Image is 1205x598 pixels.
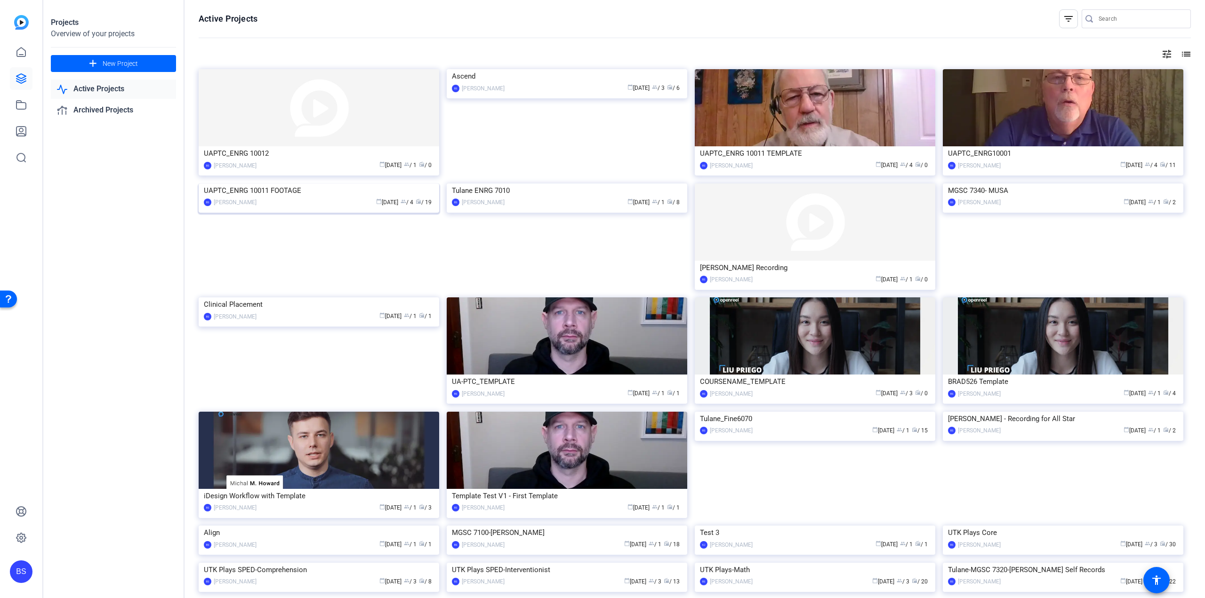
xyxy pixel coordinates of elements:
[900,162,913,168] span: / 4
[452,563,682,577] div: UTK Plays SPED-Interventionist
[627,199,650,206] span: [DATE]
[1124,199,1129,204] span: calendar_today
[1160,161,1165,167] span: radio
[452,183,682,198] div: Tulane ENRG 7010
[700,412,930,426] div: Tulane_Fine6070
[204,162,211,169] div: BS
[700,563,930,577] div: UTK Plays-Math
[900,390,913,397] span: / 3
[462,540,505,550] div: [PERSON_NAME]
[452,489,682,503] div: Template Test V1 - First Template
[700,526,930,540] div: Test 3
[1161,48,1173,60] mat-icon: tune
[419,313,432,319] span: / 1
[419,312,425,318] span: radio
[958,161,1001,170] div: [PERSON_NAME]
[1120,161,1126,167] span: calendar_today
[652,85,665,91] span: / 3
[379,162,402,168] span: [DATE]
[462,503,505,512] div: [PERSON_NAME]
[872,427,894,434] span: [DATE]
[379,313,402,319] span: [DATE]
[710,540,753,550] div: [PERSON_NAME]
[1124,390,1129,395] span: calendar_today
[948,375,1178,389] div: BRAD526 Template
[872,578,894,585] span: [DATE]
[1120,541,1142,548] span: [DATE]
[1120,578,1126,583] span: calendar_today
[710,389,753,399] div: [PERSON_NAME]
[958,389,1001,399] div: [PERSON_NAME]
[404,578,410,583] span: group
[876,276,898,283] span: [DATE]
[419,541,425,546] span: radio
[214,161,257,170] div: [PERSON_NAME]
[667,199,680,206] span: / 8
[404,578,417,585] span: / 3
[214,577,257,586] div: [PERSON_NAME]
[948,146,1178,160] div: UAPTC_ENRG10001
[700,390,707,398] div: BS
[876,390,898,397] span: [DATE]
[452,199,459,206] div: BS
[710,577,753,586] div: [PERSON_NAME]
[1148,390,1161,397] span: / 1
[419,578,425,583] span: radio
[948,563,1178,577] div: Tulane-MGSC 7320-[PERSON_NAME] Self Records
[1063,13,1074,24] mat-icon: filter_list
[652,199,665,206] span: / 1
[1163,427,1176,434] span: / 2
[652,504,665,511] span: / 1
[452,541,459,549] div: BS
[379,161,385,167] span: calendar_today
[204,489,434,503] div: iDesign Workflow with Template
[462,84,505,93] div: [PERSON_NAME]
[1124,199,1146,206] span: [DATE]
[379,578,402,585] span: [DATE]
[667,390,680,397] span: / 1
[876,541,898,548] span: [DATE]
[876,161,881,167] span: calendar_today
[915,390,921,395] span: radio
[51,28,176,40] div: Overview of your projects
[1148,390,1154,395] span: group
[204,183,434,198] div: UAPTC_ENRG 10011 FOOTAGE
[958,577,1001,586] div: [PERSON_NAME]
[1120,578,1142,585] span: [DATE]
[652,390,658,395] span: group
[700,146,930,160] div: UAPTC_ENRG 10011 TEMPLATE
[897,427,902,432] span: group
[900,390,906,395] span: group
[664,541,669,546] span: radio
[652,84,658,90] span: group
[416,199,421,204] span: radio
[419,161,425,167] span: radio
[627,390,633,395] span: calendar_today
[419,578,432,585] span: / 8
[204,504,211,511] div: BS
[51,80,176,99] a: Active Projects
[915,541,921,546] span: radio
[876,541,881,546] span: calendar_today
[948,526,1178,540] div: UTK Plays Core
[627,504,633,510] span: calendar_today
[900,276,913,283] span: / 1
[876,276,881,281] span: calendar_today
[1160,162,1176,168] span: / 11
[897,578,909,585] span: / 3
[379,504,402,511] span: [DATE]
[624,578,630,583] span: calendar_today
[379,578,385,583] span: calendar_today
[376,199,398,206] span: [DATE]
[462,389,505,399] div: [PERSON_NAME]
[948,390,956,398] div: BS
[948,412,1178,426] div: [PERSON_NAME] - Recording for All Star
[1124,427,1146,434] span: [DATE]
[204,563,434,577] div: UTK Plays SPED-Comprehension
[1148,427,1154,432] span: group
[948,162,956,169] div: BS
[416,199,432,206] span: / 19
[948,427,956,434] div: BS
[1120,541,1126,546] span: calendar_today
[958,540,1001,550] div: [PERSON_NAME]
